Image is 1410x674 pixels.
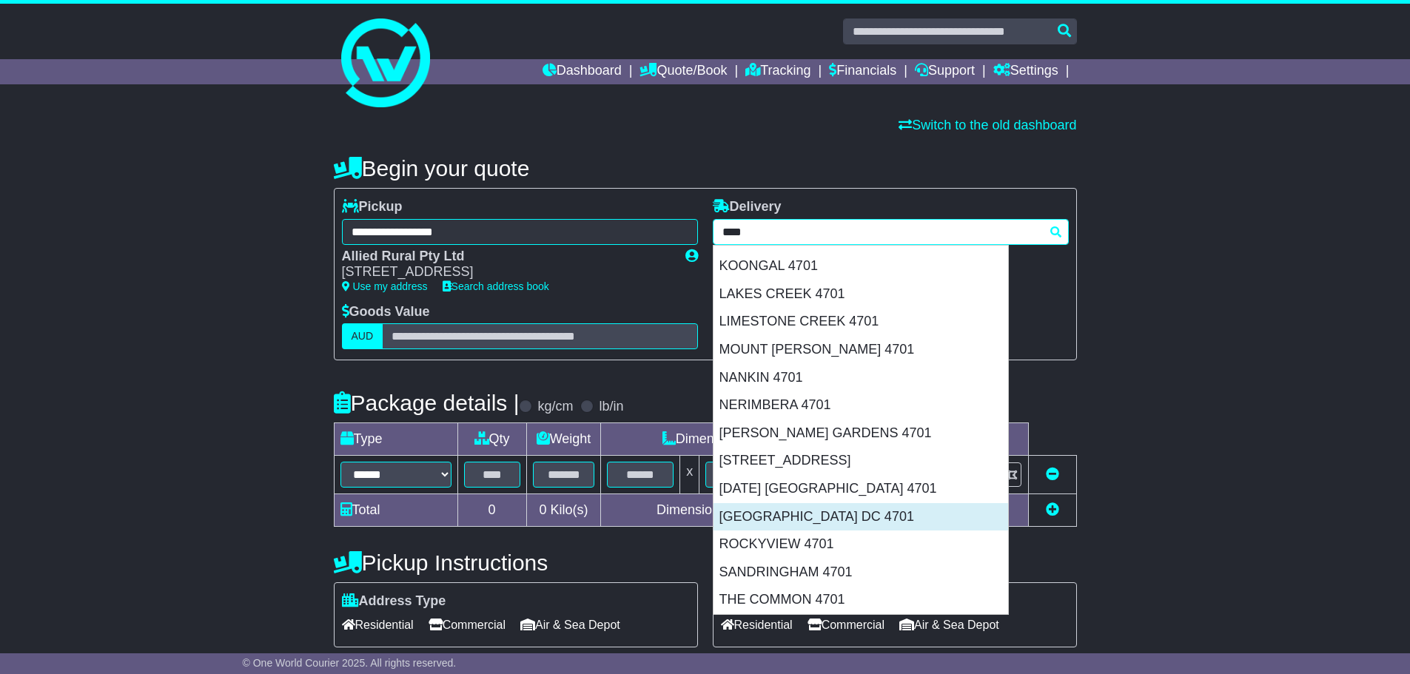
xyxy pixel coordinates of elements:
div: [GEOGRAPHIC_DATA] DC 4701 [714,503,1008,531]
a: Add new item [1046,502,1059,517]
h4: Package details | [334,391,520,415]
label: Pickup [342,199,403,215]
h4: Begin your quote [334,156,1077,181]
label: lb/in [599,399,623,415]
div: NANKIN 4701 [714,364,1008,392]
div: MOUNT [PERSON_NAME] 4701 [714,336,1008,364]
span: 0 [539,502,546,517]
div: ROCKYVIEW 4701 [714,530,1008,559]
span: Commercial [808,613,884,636]
label: kg/cm [537,399,573,415]
span: Residential [721,613,793,636]
td: Dimensions in Centimetre(s) [601,494,876,527]
td: Dimensions (L x W x H) [601,423,876,456]
a: Tracking [745,59,810,84]
td: 0 [457,494,526,527]
td: Weight [526,423,601,456]
span: Commercial [429,613,506,636]
div: KOONGAL 4701 [714,252,1008,280]
span: Residential [342,613,414,636]
td: Type [334,423,457,456]
span: © One World Courier 2025. All rights reserved. [243,657,457,669]
div: THE COMMON 4701 [714,586,1008,614]
div: [DATE] [GEOGRAPHIC_DATA] 4701 [714,475,1008,503]
div: NERIMBERA 4701 [714,391,1008,419]
label: AUD [342,323,383,349]
div: SANDRINGHAM 4701 [714,559,1008,587]
div: Allied Rural Pty Ltd [342,249,671,265]
div: LAKES CREEK 4701 [714,280,1008,309]
td: Kilo(s) [526,494,601,527]
div: [STREET_ADDRESS] [714,447,1008,475]
typeahead: Please provide city [713,219,1069,245]
a: Switch to the old dashboard [899,118,1076,132]
label: Address Type [342,593,446,610]
span: Air & Sea Depot [899,613,999,636]
div: LIMESTONE CREEK 4701 [714,308,1008,336]
label: Goods Value [342,304,430,320]
a: Use my address [342,280,428,292]
a: Settings [993,59,1058,84]
div: [PERSON_NAME] GARDENS 4701 [714,419,1008,448]
a: Dashboard [543,59,622,84]
td: x [680,456,699,494]
a: Search address book [443,280,549,292]
a: Quote/Book [639,59,727,84]
td: Total [334,494,457,527]
label: Delivery [713,199,782,215]
div: [STREET_ADDRESS] [342,264,671,280]
span: Air & Sea Depot [520,613,620,636]
a: Financials [829,59,896,84]
a: Remove this item [1046,467,1059,482]
h4: Pickup Instructions [334,550,698,575]
td: Qty [457,423,526,456]
a: Support [915,59,975,84]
